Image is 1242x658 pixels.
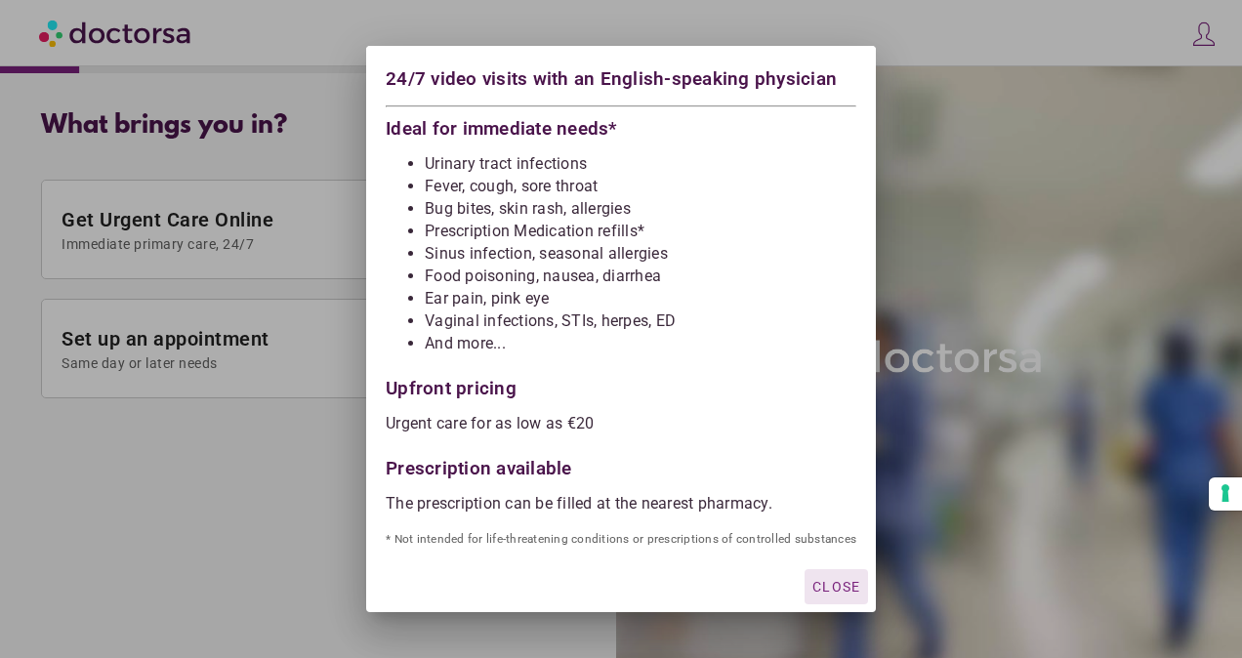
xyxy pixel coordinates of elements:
div: Prescription available [386,449,856,478]
li: Food poisoning, nausea, diarrhea [425,267,856,286]
li: Sinus infection, seasonal allergies [425,244,856,264]
li: Prescription Medication refills* [425,222,856,241]
p: The prescription can be filled at the nearest pharmacy. [386,494,856,514]
li: Fever, cough, sore throat [425,177,856,196]
li: Bug bites, skin rash, allergies [425,199,856,219]
li: Vaginal infections, STIs, herpes, ED [425,311,856,331]
li: Ear pain, pink eye [425,289,856,308]
button: Your consent preferences for tracking technologies [1209,477,1242,511]
span: Close [812,579,860,595]
li: And more... [425,334,856,353]
div: Ideal for immediate needs* [386,114,856,139]
button: Close [805,569,868,604]
p: Urgent care for as low as €20 [386,414,856,433]
p: * Not intended for life-threatening conditions or prescriptions of controlled substances [386,529,856,549]
div: 24/7 video visits with an English-speaking physician [386,65,856,98]
div: Upfront pricing [386,369,856,398]
li: Urinary tract infections [425,154,856,174]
